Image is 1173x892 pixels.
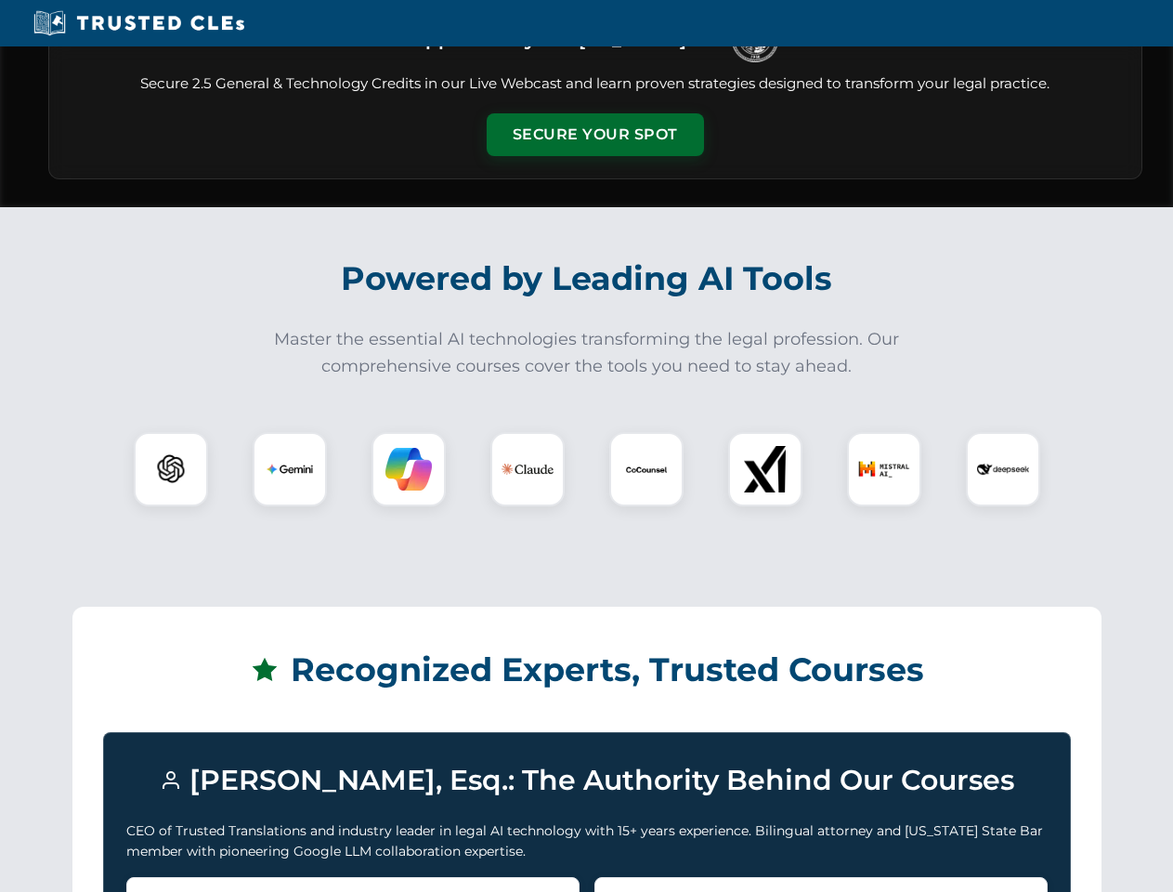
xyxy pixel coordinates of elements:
[371,432,446,506] div: Copilot
[385,446,432,492] img: Copilot Logo
[490,432,565,506] div: Claude
[728,432,802,506] div: xAI
[72,246,1101,311] h2: Powered by Leading AI Tools
[267,446,313,492] img: Gemini Logo
[28,9,250,37] img: Trusted CLEs
[858,443,910,495] img: Mistral AI Logo
[126,755,1048,806] h3: [PERSON_NAME], Esq.: The Authority Behind Our Courses
[134,432,208,506] div: ChatGPT
[502,443,554,495] img: Claude Logo
[72,73,1119,95] p: Secure 2.5 General & Technology Credits in our Live Webcast and learn proven strategies designed ...
[487,113,704,156] button: Secure Your Spot
[609,432,684,506] div: CoCounsel
[262,326,912,380] p: Master the essential AI technologies transforming the legal profession. Our comprehensive courses...
[126,820,1048,862] p: CEO of Trusted Translations and industry leader in legal AI technology with 15+ years experience....
[144,442,198,496] img: ChatGPT Logo
[103,637,1071,702] h2: Recognized Experts, Trusted Courses
[966,432,1040,506] div: DeepSeek
[623,446,670,492] img: CoCounsel Logo
[742,446,789,492] img: xAI Logo
[977,443,1029,495] img: DeepSeek Logo
[253,432,327,506] div: Gemini
[847,432,921,506] div: Mistral AI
